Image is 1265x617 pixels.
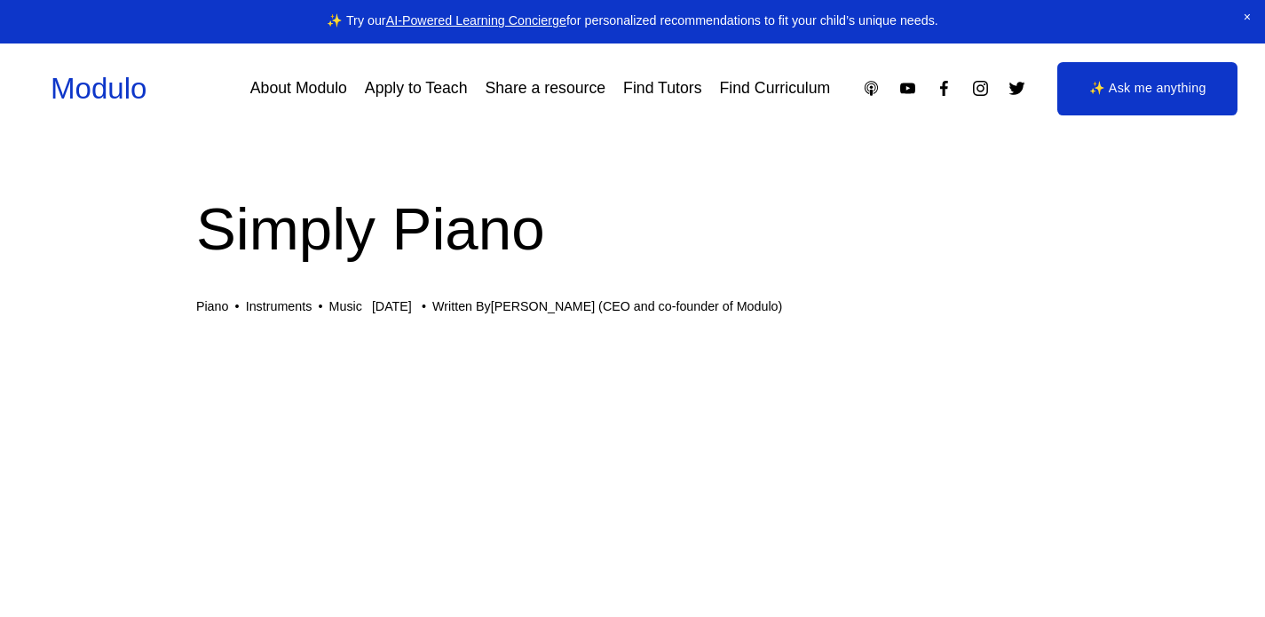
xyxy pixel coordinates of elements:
[862,79,881,98] a: Apple Podcasts
[372,299,412,313] span: [DATE]
[1057,62,1237,115] a: ✨ Ask me anything
[246,299,312,313] a: Instruments
[898,79,917,98] a: YouTube
[432,299,782,314] div: Written By
[329,299,362,313] a: Music
[623,73,701,104] a: Find Tutors
[971,79,990,98] a: Instagram
[51,72,147,105] a: Modulo
[491,299,783,313] a: [PERSON_NAME] (CEO and co-founder of Modulo)
[485,73,605,104] a: Share a resource
[196,299,229,313] a: Piano
[386,13,566,28] a: AI-Powered Learning Concierge
[935,79,953,98] a: Facebook
[720,73,831,104] a: Find Curriculum
[250,73,347,104] a: About Modulo
[365,73,468,104] a: Apply to Teach
[196,187,1069,271] h1: Simply Piano
[1008,79,1026,98] a: Twitter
